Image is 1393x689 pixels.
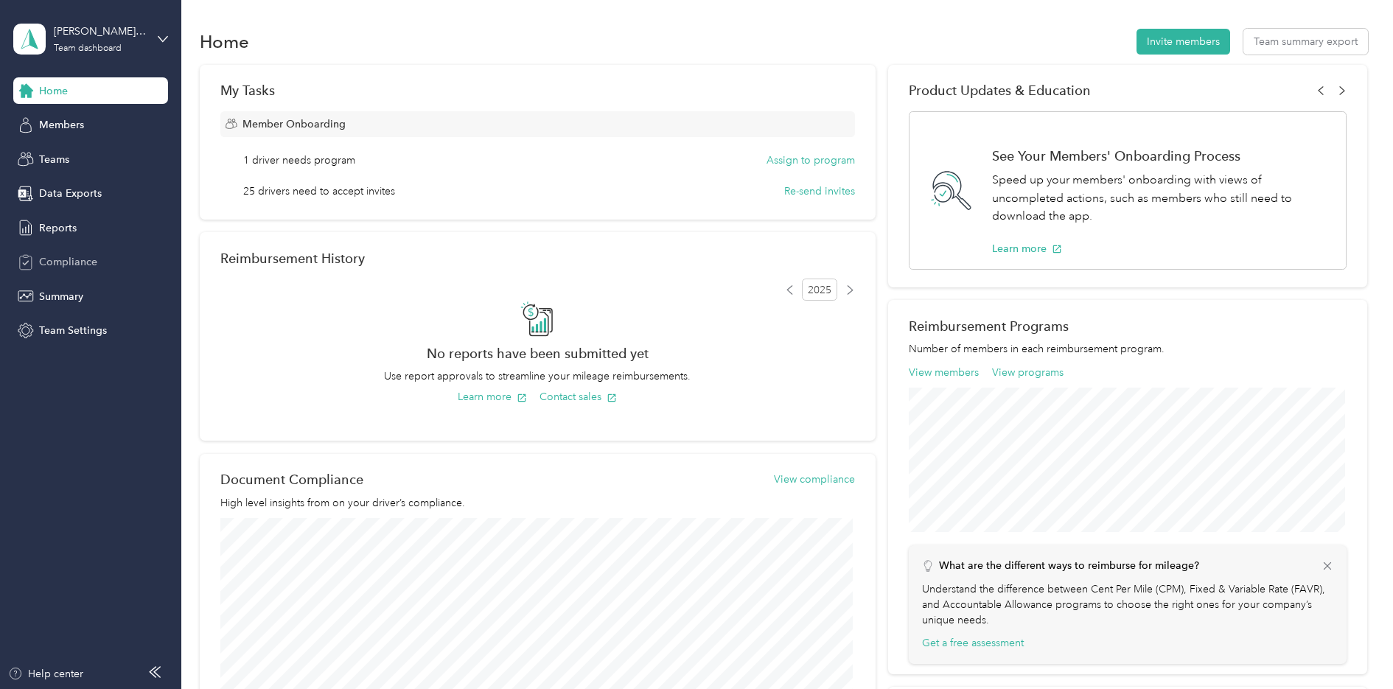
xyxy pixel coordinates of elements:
[39,289,83,304] span: Summary
[39,323,107,338] span: Team Settings
[767,153,855,168] button: Assign to program
[909,365,979,380] button: View members
[992,241,1062,256] button: Learn more
[909,318,1347,334] h2: Reimbursement Programs
[220,346,855,361] h2: No reports have been submitted yet
[200,34,249,49] h1: Home
[39,220,77,236] span: Reports
[992,171,1330,225] p: Speed up your members' onboarding with views of uncompleted actions, such as members who still ne...
[1310,606,1393,689] iframe: Everlance-gr Chat Button Frame
[458,389,527,405] button: Learn more
[39,186,102,201] span: Data Exports
[1243,29,1368,55] button: Team summary export
[909,83,1091,98] span: Product Updates & Education
[992,148,1330,164] h1: See Your Members' Onboarding Process
[54,24,146,39] div: [PERSON_NAME][EMAIL_ADDRESS][PERSON_NAME][DOMAIN_NAME]
[220,251,365,266] h2: Reimbursement History
[220,495,855,511] p: High level insights from on your driver’s compliance.
[992,365,1064,380] button: View programs
[220,472,363,487] h2: Document Compliance
[39,117,84,133] span: Members
[909,341,1347,357] p: Number of members in each reimbursement program.
[939,558,1199,573] p: What are the different ways to reimburse for mileage?
[802,279,837,301] span: 2025
[922,635,1024,651] button: Get a free assessment
[774,472,855,487] button: View compliance
[220,83,855,98] div: My Tasks
[784,183,855,199] button: Re-send invites
[54,44,122,53] div: Team dashboard
[8,666,83,682] button: Help center
[540,389,617,405] button: Contact sales
[1137,29,1230,55] button: Invite members
[242,116,346,132] span: Member Onboarding
[922,581,1334,628] p: Understand the difference between Cent Per Mile (CPM), Fixed & Variable Rate (FAVR), and Accounta...
[39,83,68,99] span: Home
[243,183,395,199] span: 25 drivers need to accept invites
[39,254,97,270] span: Compliance
[220,368,855,384] p: Use report approvals to streamline your mileage reimbursements.
[243,153,355,168] span: 1 driver needs program
[39,152,69,167] span: Teams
